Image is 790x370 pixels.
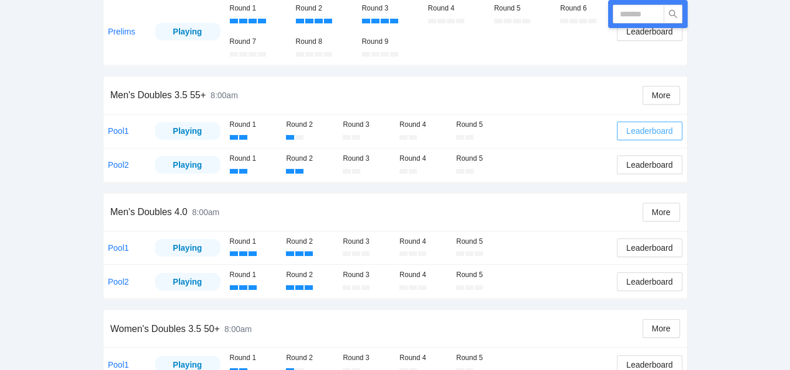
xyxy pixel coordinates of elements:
button: Leaderboard [617,155,682,174]
button: Leaderboard [617,238,682,257]
button: Leaderboard [617,122,682,140]
div: Round 2 [296,3,353,14]
span: 8:00am [211,91,238,100]
div: Round 5 [456,153,503,164]
span: Men's Doubles 4.0 [111,207,188,217]
div: Round 4 [428,3,485,14]
span: Leaderboard [626,158,672,171]
div: Playing [164,125,212,137]
div: Round 3 [362,3,419,14]
div: Round 3 [343,119,390,130]
span: search [664,9,682,19]
div: Round 1 [230,236,277,247]
span: Men's Doubles 3.5 55+ [111,90,206,100]
span: Leaderboard [626,125,672,137]
div: Round 4 [399,153,447,164]
div: Round 5 [456,352,503,364]
div: Round 8 [296,36,353,47]
div: Round 5 [456,269,503,281]
div: Round 1 [230,153,277,164]
div: Round 2 [286,269,333,281]
div: Round 1 [230,352,277,364]
span: 8:00am [192,208,220,217]
button: Leaderboard [617,272,682,291]
div: Playing [164,241,212,254]
div: Round 3 [343,269,390,281]
div: Round 5 [456,236,503,247]
a: Pool1 [108,243,129,253]
div: Round 9 [362,36,419,47]
span: More [652,322,671,335]
button: search [664,5,682,23]
div: Round 2 [286,153,333,164]
a: Pool1 [108,360,129,369]
a: Pool1 [108,126,129,136]
div: Round 3 [343,153,390,164]
button: More [643,203,680,222]
button: More [643,86,680,105]
div: Round 2 [286,236,333,247]
a: Pool2 [108,277,129,286]
div: Round 4 [399,269,447,281]
span: More [652,206,671,219]
div: Playing [164,275,212,288]
span: Leaderboard [626,275,672,288]
div: Round 5 [456,119,503,130]
div: Round 2 [286,119,333,130]
div: Round 1 [230,269,277,281]
div: Round 7 [230,36,287,47]
div: Round 3 [343,352,390,364]
button: Leaderboard [617,22,682,41]
span: Leaderboard [626,25,672,38]
div: Round 5 [494,3,551,14]
a: Pool2 [108,160,129,170]
div: Round 3 [343,236,390,247]
div: Round 2 [286,352,333,364]
button: More [643,319,680,338]
span: More [652,89,671,102]
a: Prelims [108,27,136,36]
div: Round 4 [399,352,447,364]
div: Round 1 [230,3,287,14]
span: Women's Doubles 3.5 50+ [111,324,220,334]
div: Playing [164,158,212,171]
div: Playing [164,25,212,38]
div: Round 4 [399,236,447,247]
span: Leaderboard [626,241,672,254]
div: Round 1 [230,119,277,130]
div: Round 6 [560,3,617,14]
span: 8:00am [225,324,252,334]
div: Round 4 [399,119,447,130]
